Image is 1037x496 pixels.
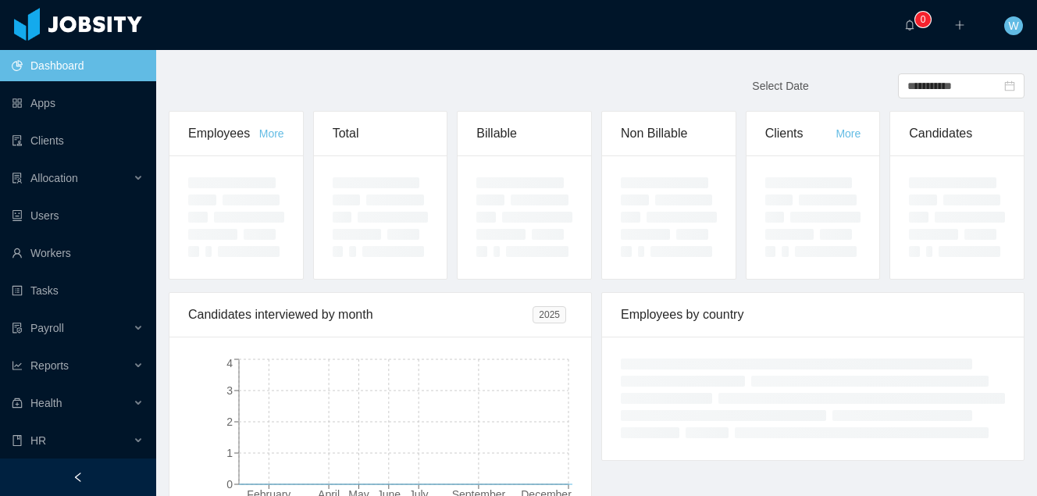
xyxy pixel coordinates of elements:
[188,112,259,155] div: Employees
[12,435,23,446] i: icon: book
[188,293,533,337] div: Candidates interviewed by month
[621,293,1005,337] div: Employees by country
[904,20,915,30] i: icon: bell
[12,398,23,409] i: icon: medicine-box
[12,275,144,306] a: icon: profileTasks
[30,359,69,372] span: Reports
[12,50,144,81] a: icon: pie-chartDashboard
[836,127,861,140] a: More
[12,237,144,269] a: icon: userWorkers
[909,112,1005,155] div: Candidates
[954,20,965,30] i: icon: plus
[30,434,46,447] span: HR
[1008,16,1018,35] span: W
[765,112,836,155] div: Clients
[30,397,62,409] span: Health
[752,80,808,92] span: Select Date
[476,112,572,155] div: Billable
[12,173,23,184] i: icon: solution
[533,306,566,323] span: 2025
[12,360,23,371] i: icon: line-chart
[226,416,233,428] tspan: 2
[226,447,233,459] tspan: 1
[621,112,717,155] div: Non Billable
[12,323,23,334] i: icon: file-protect
[12,125,144,156] a: icon: auditClients
[915,12,931,27] sup: 0
[30,322,64,334] span: Payroll
[333,112,429,155] div: Total
[259,127,284,140] a: More
[1004,80,1015,91] i: icon: calendar
[12,200,144,231] a: icon: robotUsers
[226,384,233,397] tspan: 3
[30,172,78,184] span: Allocation
[226,478,233,491] tspan: 0
[12,87,144,119] a: icon: appstoreApps
[226,357,233,369] tspan: 4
